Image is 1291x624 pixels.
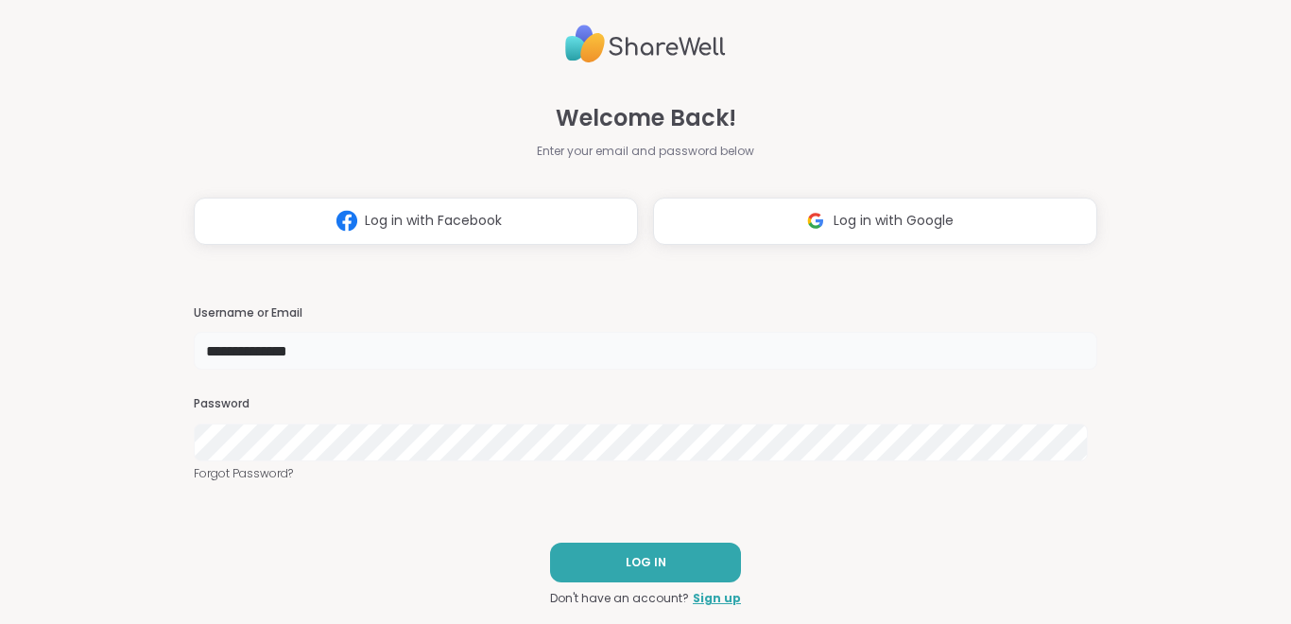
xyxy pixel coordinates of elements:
h3: Username or Email [194,305,1097,321]
span: Log in with Google [834,211,954,231]
button: Log in with Google [653,198,1097,245]
a: Forgot Password? [194,465,1097,482]
img: ShareWell Logomark [798,203,834,238]
a: Sign up [693,590,741,607]
img: ShareWell Logomark [329,203,365,238]
button: LOG IN [550,543,741,582]
span: Welcome Back! [556,101,736,135]
span: Don't have an account? [550,590,689,607]
span: LOG IN [626,554,666,571]
span: Log in with Facebook [365,211,502,231]
h3: Password [194,396,1097,412]
span: Enter your email and password below [537,143,754,160]
img: ShareWell Logo [565,17,726,71]
button: Log in with Facebook [194,198,638,245]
